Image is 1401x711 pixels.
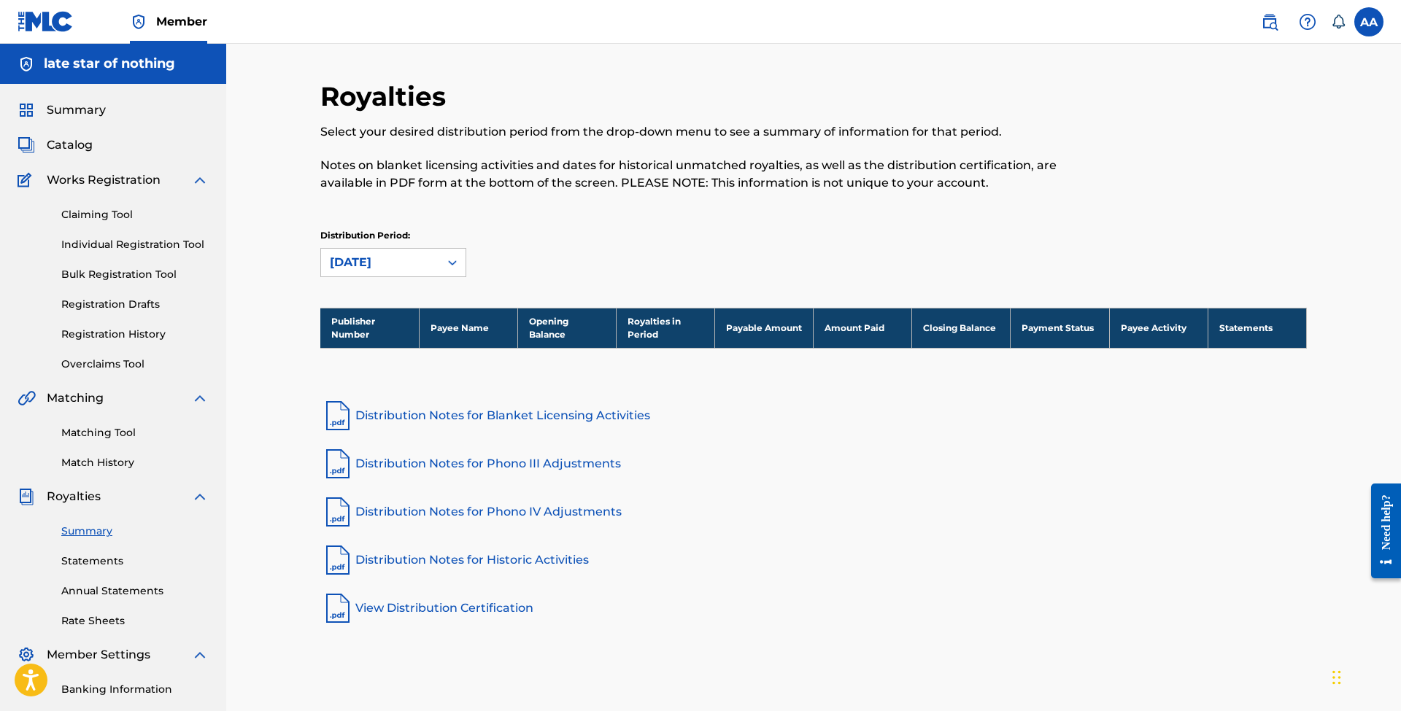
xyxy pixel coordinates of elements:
div: Chat-Widget [1328,641,1401,711]
img: Member Settings [18,646,35,664]
div: Ziehen [1332,656,1341,699]
a: Summary [61,524,209,539]
h2: Royalties [320,80,453,113]
p: Select your desired distribution period from the drop-down menu to see a summary of information f... [320,123,1080,141]
span: Member Settings [47,646,150,664]
a: Overclaims Tool [61,357,209,372]
img: pdf [320,446,355,481]
img: Accounts [18,55,35,73]
div: User Menu [1354,7,1383,36]
img: Works Registration [18,171,36,189]
span: Summary [47,101,106,119]
span: Royalties [47,488,101,505]
div: Notifications [1331,15,1346,29]
th: Opening Balance [517,308,616,348]
img: expand [191,488,209,505]
th: Payment Status [1011,308,1109,348]
img: expand [191,389,209,407]
img: MLC Logo [18,11,74,32]
img: Royalties [18,488,35,505]
a: SummarySummary [18,101,106,119]
img: search [1261,13,1278,31]
img: Summary [18,101,35,119]
img: pdf [320,494,355,529]
span: Matching [47,389,104,407]
h5: late star of nothing [44,55,175,72]
a: Distribution Notes for Blanket Licensing Activities [320,398,1307,433]
a: Public Search [1255,7,1284,36]
a: Individual Registration Tool [61,237,209,252]
div: Help [1293,7,1322,36]
a: Distribution Notes for Phono IV Adjustments [320,494,1307,529]
span: Catalog [47,136,93,154]
img: expand [191,646,209,664]
p: Distribution Period: [320,229,466,242]
th: Payee Name [419,308,517,348]
th: Royalties in Period [616,308,714,348]
a: Annual Statements [61,583,209,599]
a: Match History [61,455,209,470]
iframe: Chat Widget [1328,641,1401,711]
th: Payee Activity [1109,308,1208,348]
p: Notes on blanket licensing activities and dates for historical unmatched royalties, as well as th... [320,157,1080,192]
a: Banking Information [61,682,209,697]
div: [DATE] [330,254,431,271]
a: Distribution Notes for Historic Activities [320,543,1307,578]
a: Claiming Tool [61,207,209,222]
img: help [1299,13,1316,31]
th: Publisher Number [320,308,419,348]
th: Amount Paid [814,308,912,348]
img: pdf [320,398,355,433]
th: Statements [1208,308,1306,348]
a: Statements [61,553,209,569]
img: Catalog [18,136,35,154]
a: CatalogCatalog [18,136,93,154]
img: Matching [18,389,36,407]
span: Works Registration [47,171,161,189]
img: Top Rightsholder [130,13,147,31]
span: Member [156,13,207,30]
th: Payable Amount [715,308,814,348]
a: Registration History [61,327,209,342]
a: Registration Drafts [61,297,209,312]
a: Bulk Registration Tool [61,267,209,282]
th: Closing Balance [912,308,1011,348]
a: View Distribution Certification [320,591,1307,626]
a: Rate Sheets [61,613,209,629]
img: pdf [320,591,355,626]
a: Matching Tool [61,425,209,440]
iframe: Resource Center [1360,469,1401,594]
img: pdf [320,543,355,578]
img: expand [191,171,209,189]
a: Distribution Notes for Phono III Adjustments [320,446,1307,481]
